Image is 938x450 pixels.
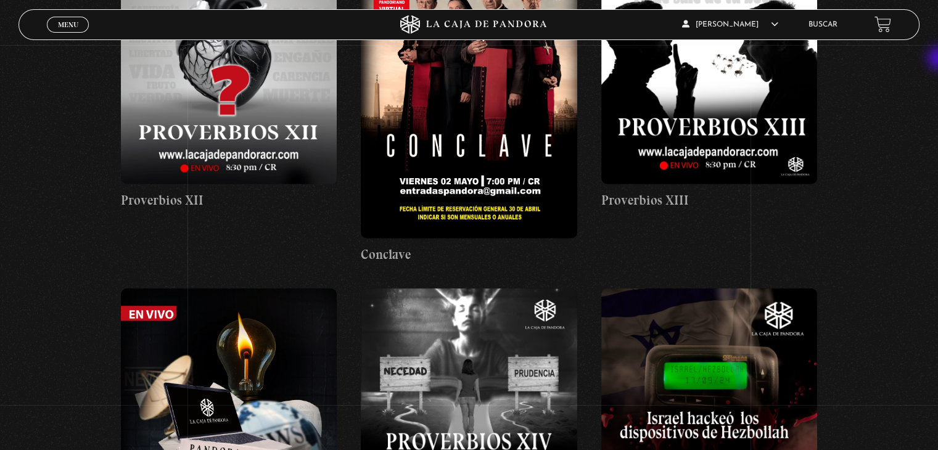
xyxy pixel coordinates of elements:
span: Menu [58,21,78,28]
span: [PERSON_NAME] [682,21,778,28]
h4: Proverbios XII [121,190,337,210]
span: Cerrar [54,31,83,39]
h4: Proverbios XIII [601,190,817,210]
h4: Conclave [361,245,577,264]
a: Buscar [808,21,837,28]
a: View your shopping cart [874,16,891,33]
